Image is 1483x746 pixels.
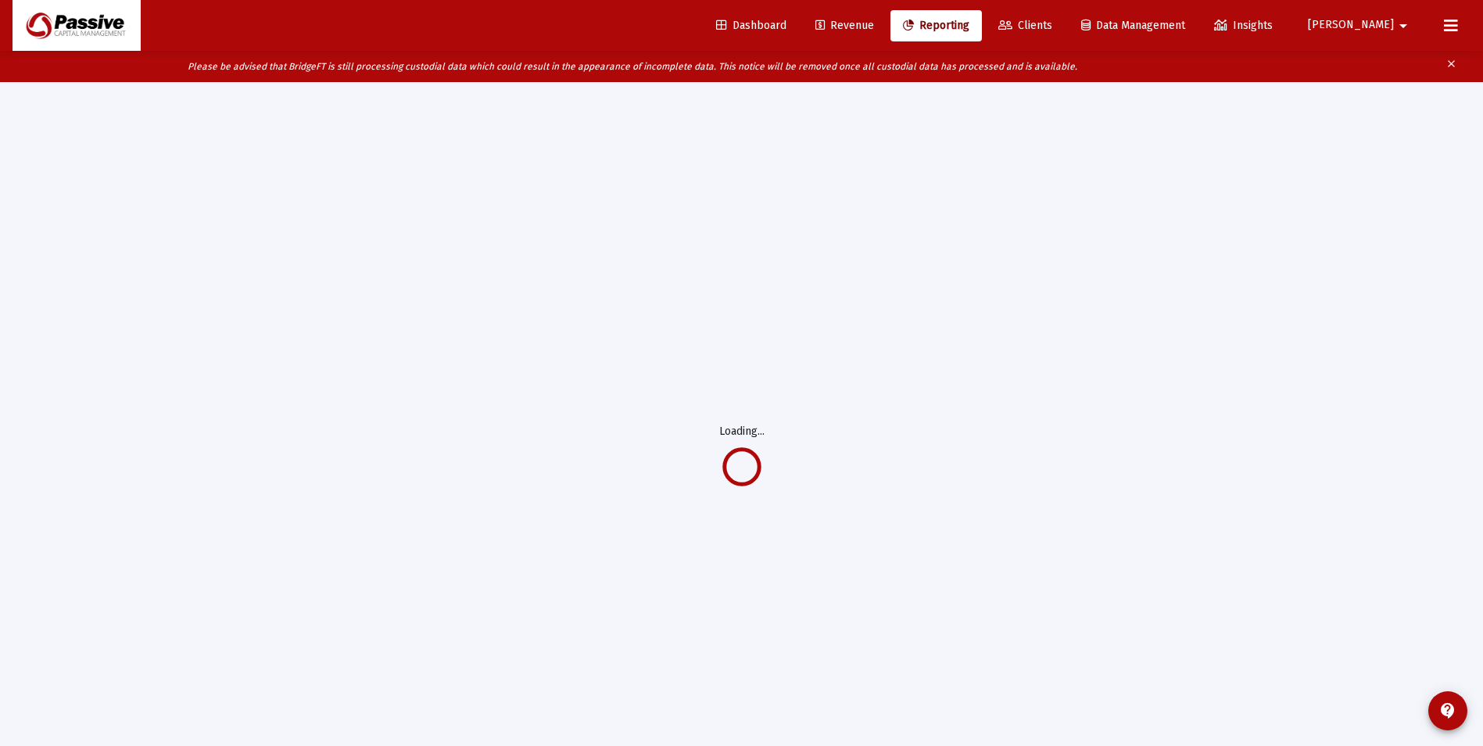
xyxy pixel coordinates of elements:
a: Insights [1202,10,1285,41]
a: Dashboard [704,10,799,41]
img: Dashboard [24,10,129,41]
a: Revenue [803,10,887,41]
span: Clients [998,19,1052,32]
mat-icon: clear [1445,55,1457,78]
a: Clients [986,10,1065,41]
mat-icon: contact_support [1438,701,1457,720]
i: Please be advised that BridgeFT is still processing custodial data which could result in the appe... [188,61,1077,72]
span: Revenue [815,19,874,32]
span: [PERSON_NAME] [1308,19,1394,32]
mat-icon: arrow_drop_down [1394,10,1413,41]
a: Reporting [890,10,982,41]
button: [PERSON_NAME] [1289,9,1431,41]
span: Data Management [1081,19,1185,32]
span: Reporting [903,19,969,32]
span: Dashboard [716,19,786,32]
span: Insights [1214,19,1273,32]
a: Data Management [1069,10,1198,41]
